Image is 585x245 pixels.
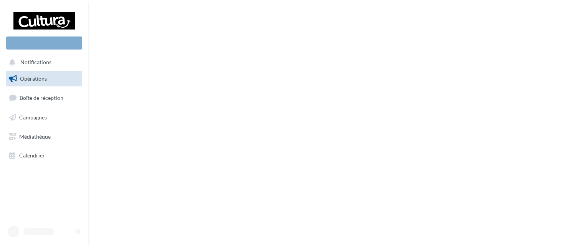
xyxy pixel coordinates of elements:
a: Opérations [5,71,84,87]
span: Campagnes [19,114,47,121]
a: Campagnes [5,109,84,126]
a: Médiathèque [5,129,84,145]
span: Opérations [20,75,47,82]
a: Calendrier [5,147,84,164]
span: Médiathèque [19,133,51,139]
span: Boîte de réception [20,94,63,101]
span: Notifications [20,59,51,66]
span: Calendrier [19,152,45,159]
a: Boîte de réception [5,89,84,106]
div: Nouvelle campagne [6,36,82,50]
